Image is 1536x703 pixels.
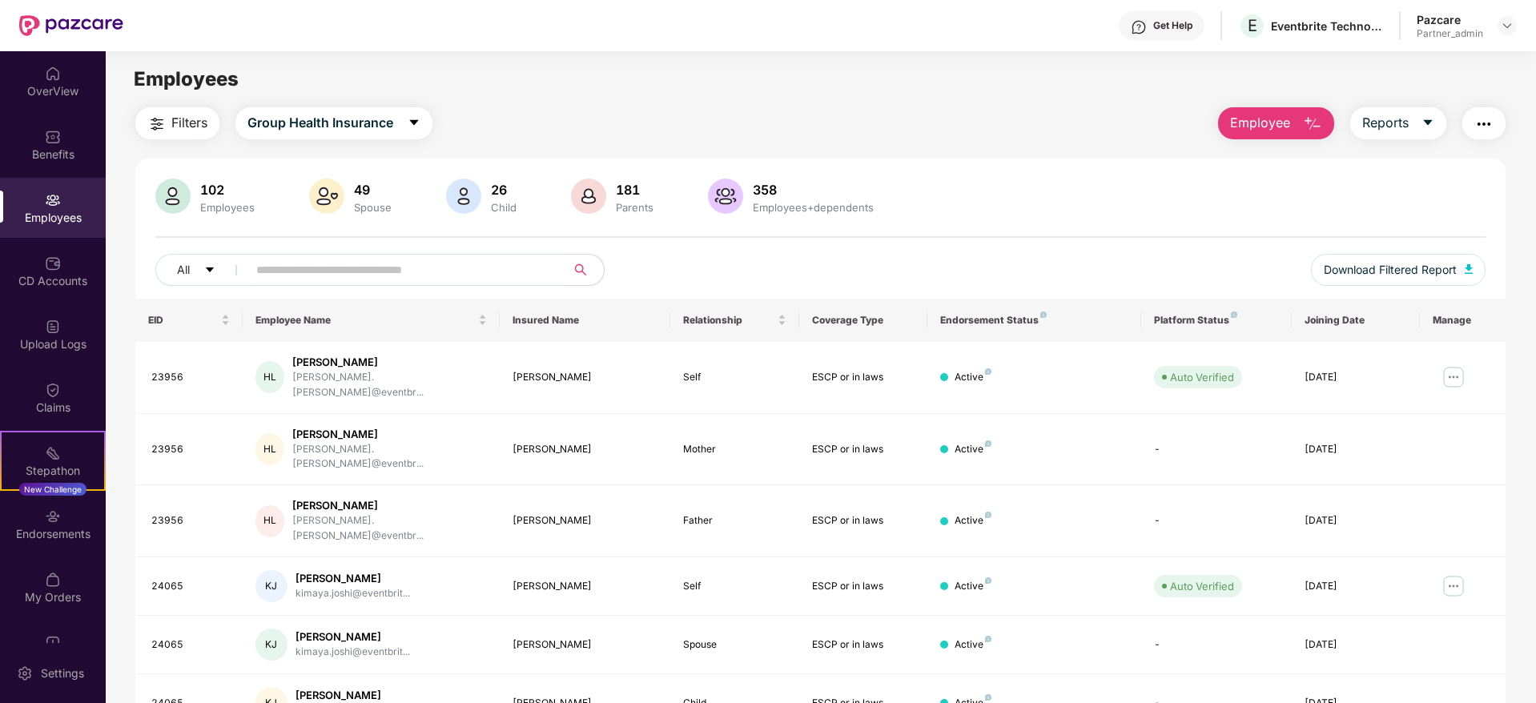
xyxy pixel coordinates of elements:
[296,688,410,703] div: [PERSON_NAME]
[955,637,991,653] div: Active
[151,370,230,385] div: 23956
[750,201,877,214] div: Employees+dependents
[565,263,596,276] span: search
[45,129,61,145] img: svg+xml;base64,PHN2ZyBpZD0iQmVuZWZpdHMiIHhtbG5zPSJodHRwOi8vd3d3LnczLm9yZy8yMDAwL3N2ZyIgd2lkdGg9Ij...
[565,254,605,286] button: search
[488,182,520,198] div: 26
[204,264,215,277] span: caret-down
[292,442,486,472] div: [PERSON_NAME].[PERSON_NAME]@eventbr...
[955,579,991,594] div: Active
[446,179,481,214] img: svg+xml;base64,PHN2ZyB4bWxucz0iaHR0cDovL3d3dy53My5vcmcvMjAwMC9zdmciIHhtbG5zOnhsaW5rPSJodHRwOi8vd3...
[134,67,239,90] span: Employees
[292,513,486,544] div: [PERSON_NAME].[PERSON_NAME]@eventbr...
[135,299,243,342] th: EID
[148,314,218,327] span: EID
[812,579,915,594] div: ESCP or in laws
[292,498,486,513] div: [PERSON_NAME]
[135,107,219,139] button: Filters
[1292,299,1420,342] th: Joining Date
[1303,114,1322,134] img: svg+xml;base64,PHN2ZyB4bWxucz0iaHR0cDovL3d3dy53My5vcmcvMjAwMC9zdmciIHhtbG5zOnhsaW5rPSJodHRwOi8vd3...
[1305,442,1407,457] div: [DATE]
[45,255,61,271] img: svg+xml;base64,PHN2ZyBpZD0iQ0RfQWNjb3VudHMiIGRhdGEtbmFtZT0iQ0QgQWNjb3VudHMiIHhtbG5zPSJodHRwOi8vd3...
[1305,579,1407,594] div: [DATE]
[351,182,395,198] div: 49
[1271,18,1383,34] div: Eventbrite Technologies India Private Limited
[243,299,500,342] th: Employee Name
[683,637,786,653] div: Spouse
[799,299,927,342] th: Coverage Type
[1417,12,1483,27] div: Pazcare
[309,179,344,214] img: svg+xml;base64,PHN2ZyB4bWxucz0iaHR0cDovL3d3dy53My5vcmcvMjAwMC9zdmciIHhtbG5zOnhsaW5rPSJodHRwOi8vd3...
[683,513,786,528] div: Father
[45,382,61,398] img: svg+xml;base64,PHN2ZyBpZD0iQ2xhaW0iIHhtbG5zPSJodHRwOi8vd3d3LnczLm9yZy8yMDAwL3N2ZyIgd2lkdGg9IjIwIi...
[812,637,915,653] div: ESCP or in laws
[940,314,1128,327] div: Endorsement Status
[1141,485,1291,557] td: -
[151,513,230,528] div: 23956
[296,629,410,645] div: [PERSON_NAME]
[812,442,915,457] div: ESCP or in laws
[45,319,61,335] img: svg+xml;base64,PHN2ZyBpZD0iVXBsb2FkX0xvZ3MiIGRhdGEtbmFtZT0iVXBsb2FkIExvZ3MiIHhtbG5zPSJodHRwOi8vd3...
[812,513,915,528] div: ESCP or in laws
[1230,113,1290,133] span: Employee
[1501,19,1514,32] img: svg+xml;base64,PHN2ZyBpZD0iRHJvcGRvd24tMzJ4MzIiIHhtbG5zPSJodHRwOi8vd3d3LnczLm9yZy8yMDAwL3N2ZyIgd2...
[513,579,658,594] div: [PERSON_NAME]
[255,433,284,465] div: HL
[513,637,658,653] div: [PERSON_NAME]
[19,483,86,496] div: New Challenge
[45,572,61,588] img: svg+xml;base64,PHN2ZyBpZD0iTXlfT3JkZXJzIiBkYXRhLW5hbWU9Ik15IE9yZGVycyIgeG1sbnM9Imh0dHA6Ly93d3cudz...
[1324,261,1457,279] span: Download Filtered Report
[955,370,991,385] div: Active
[985,577,991,584] img: svg+xml;base64,PHN2ZyB4bWxucz0iaHR0cDovL3d3dy53My5vcmcvMjAwMC9zdmciIHdpZHRoPSI4IiBoZWlnaHQ9IjgiIH...
[683,370,786,385] div: Self
[2,463,104,479] div: Stepathon
[1465,264,1473,274] img: svg+xml;base64,PHN2ZyB4bWxucz0iaHR0cDovL3d3dy53My5vcmcvMjAwMC9zdmciIHhtbG5zOnhsaW5rPSJodHRwOi8vd3...
[985,440,991,447] img: svg+xml;base64,PHN2ZyB4bWxucz0iaHR0cDovL3d3dy53My5vcmcvMjAwMC9zdmciIHdpZHRoPSI4IiBoZWlnaHQ9IjgiIH...
[1131,19,1147,35] img: svg+xml;base64,PHN2ZyBpZD0iSGVscC0zMngzMiIgeG1sbnM9Imh0dHA6Ly93d3cudzMub3JnLzIwMDAvc3ZnIiB3aWR0aD...
[151,637,230,653] div: 24065
[255,505,284,537] div: HL
[1231,311,1237,318] img: svg+xml;base64,PHN2ZyB4bWxucz0iaHR0cDovL3d3dy53My5vcmcvMjAwMC9zdmciIHdpZHRoPSI4IiBoZWlnaHQ9IjgiIH...
[750,182,877,198] div: 358
[1305,637,1407,653] div: [DATE]
[45,508,61,524] img: svg+xml;base64,PHN2ZyBpZD0iRW5kb3JzZW1lbnRzIiB4bWxucz0iaHR0cDovL3d3dy53My5vcmcvMjAwMC9zdmciIHdpZH...
[36,665,89,681] div: Settings
[812,370,915,385] div: ESCP or in laws
[683,579,786,594] div: Self
[197,201,258,214] div: Employees
[171,113,207,133] span: Filters
[1362,113,1409,133] span: Reports
[155,179,191,214] img: svg+xml;base64,PHN2ZyB4bWxucz0iaHR0cDovL3d3dy53My5vcmcvMjAwMC9zdmciIHhtbG5zOnhsaW5rPSJodHRwOi8vd3...
[1417,27,1483,40] div: Partner_admin
[1170,578,1234,594] div: Auto Verified
[45,635,61,651] img: svg+xml;base64,PHN2ZyBpZD0iVXBkYXRlZCIgeG1sbnM9Imh0dHA6Ly93d3cudzMub3JnLzIwMDAvc3ZnIiB3aWR0aD0iMj...
[45,66,61,82] img: svg+xml;base64,PHN2ZyBpZD0iSG9tZSIgeG1sbnM9Imh0dHA6Ly93d3cudzMub3JnLzIwMDAvc3ZnIiB3aWR0aD0iMjAiIG...
[985,636,991,642] img: svg+xml;base64,PHN2ZyB4bWxucz0iaHR0cDovL3d3dy53My5vcmcvMjAwMC9zdmciIHdpZHRoPSI4IiBoZWlnaHQ9IjgiIH...
[235,107,432,139] button: Group Health Insurancecaret-down
[408,116,420,131] span: caret-down
[513,370,658,385] div: [PERSON_NAME]
[1305,370,1407,385] div: [DATE]
[296,571,410,586] div: [PERSON_NAME]
[19,15,123,36] img: New Pazcare Logo
[292,370,486,400] div: [PERSON_NAME].[PERSON_NAME]@eventbr...
[488,201,520,214] div: Child
[1153,19,1192,32] div: Get Help
[255,314,475,327] span: Employee Name
[513,442,658,457] div: [PERSON_NAME]
[247,113,393,133] span: Group Health Insurance
[985,368,991,375] img: svg+xml;base64,PHN2ZyB4bWxucz0iaHR0cDovL3d3dy53My5vcmcvMjAwMC9zdmciIHdpZHRoPSI4IiBoZWlnaHQ9IjgiIH...
[296,586,410,601] div: kimaya.joshi@eventbrit...
[45,192,61,208] img: svg+xml;base64,PHN2ZyBpZD0iRW1wbG95ZWVzIiB4bWxucz0iaHR0cDovL3d3dy53My5vcmcvMjAwMC9zdmciIHdpZHRoPS...
[1141,616,1291,674] td: -
[613,201,657,214] div: Parents
[1421,116,1434,131] span: caret-down
[292,355,486,370] div: [PERSON_NAME]
[670,299,798,342] th: Relationship
[255,361,284,393] div: HL
[151,442,230,457] div: 23956
[613,182,657,198] div: 181
[1040,311,1047,318] img: svg+xml;base64,PHN2ZyB4bWxucz0iaHR0cDovL3d3dy53My5vcmcvMjAwMC9zdmciIHdpZHRoPSI4IiBoZWlnaHQ9IjgiIH...
[45,445,61,461] img: svg+xml;base64,PHN2ZyB4bWxucz0iaHR0cDovL3d3dy53My5vcmcvMjAwMC9zdmciIHdpZHRoPSIyMSIgaGVpZ2h0PSIyMC...
[177,261,190,279] span: All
